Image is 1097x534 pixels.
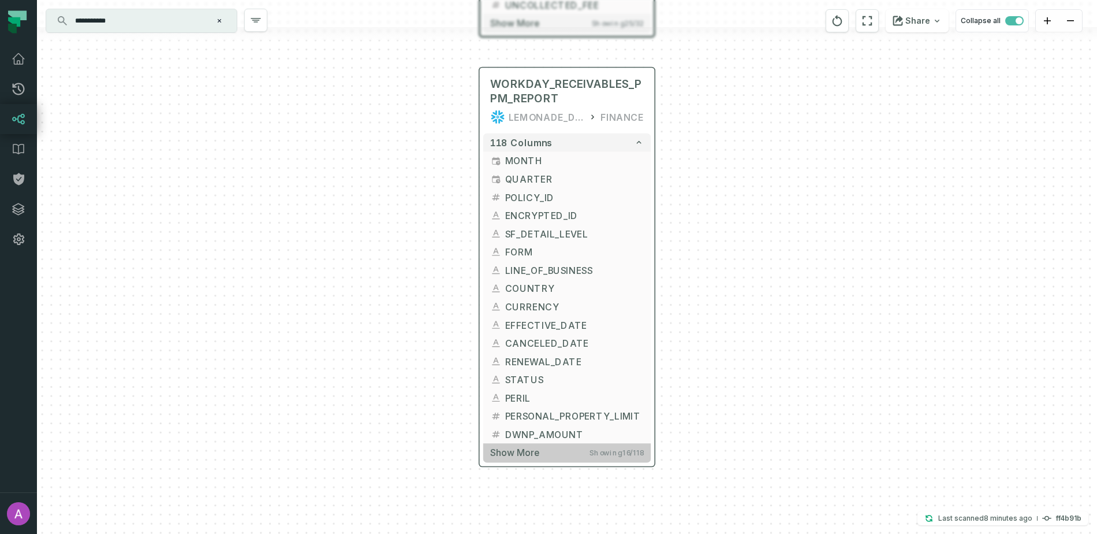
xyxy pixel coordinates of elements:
span: EFFECTIVE_DATE [505,318,644,332]
span: PERSONAL_PROPERTY_LIMIT [505,409,644,423]
relative-time: Sep 15, 2025, 8:53 AM EDT [984,514,1032,522]
button: EFFECTIVE_DATE [483,316,651,334]
span: string [490,301,501,312]
span: date [490,173,501,184]
span: COUNTRY [505,281,644,295]
span: Showing 16 / 118 [589,448,643,458]
button: Show moreShowing16/118 [483,443,651,462]
span: string [490,338,501,348]
span: RENEWAL_DATE [505,354,644,368]
span: CANCELED_DATE [505,336,644,350]
button: MONTH [483,151,651,170]
button: zoom out [1059,10,1082,32]
button: QUARTER [483,170,651,188]
button: DWNP_AMOUNT [483,425,651,444]
span: string [490,228,501,239]
button: COUNTRY [483,279,651,298]
button: RENEWAL_DATE [483,353,651,371]
span: decimal [490,192,501,203]
span: string [490,320,501,331]
button: Last scanned[DATE] 8:53:31 AMff4b91b [917,511,1088,525]
h4: ff4b91b [1056,515,1081,522]
span: string [490,392,501,403]
button: Clear search query [214,15,225,27]
button: Share [886,9,949,32]
span: FORM [505,245,644,259]
span: CURRENCY [505,300,644,314]
div: FINANCE [600,110,643,124]
span: string [490,283,501,294]
span: STATUS [505,373,644,387]
span: string [490,265,501,276]
span: MONTH [505,154,644,168]
button: LINE_OF_BUSINESS [483,261,651,280]
button: CURRENCY [483,298,651,316]
span: string [490,356,501,367]
button: zoom in [1036,10,1059,32]
span: PERIL [505,391,644,405]
span: string [490,246,501,257]
button: SF_DETAIL_LEVEL [483,225,651,243]
span: POLICY_ID [505,190,644,204]
span: SF_DETAIL_LEVEL [505,227,644,241]
button: POLICY_ID [483,188,651,207]
span: LINE_OF_BUSINESS [505,264,644,277]
p: Last scanned [938,513,1032,524]
span: string [490,374,501,385]
button: PERSONAL_PROPERTY_LIMIT [483,407,651,425]
span: Show more [490,447,539,459]
span: ENCRYPTED_ID [505,209,644,222]
button: CANCELED_DATE [483,334,651,353]
button: Collapse all [956,9,1029,32]
button: ENCRYPTED_ID [483,206,651,225]
span: 118 columns [490,137,552,148]
button: FORM [483,243,651,261]
span: decimal [490,429,501,440]
span: string [490,210,501,221]
button: STATUS [483,370,651,389]
button: PERIL [483,389,651,407]
div: LEMONADE_DWH [509,110,584,124]
img: avatar of Alex Bohn [7,502,30,525]
span: DWNP_AMOUNT [505,428,644,442]
span: date [490,155,501,166]
span: decimal [490,411,501,422]
span: QUARTER [505,172,644,186]
span: WORKDAY_RECEIVABLES_PPM_REPORT [490,77,643,106]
